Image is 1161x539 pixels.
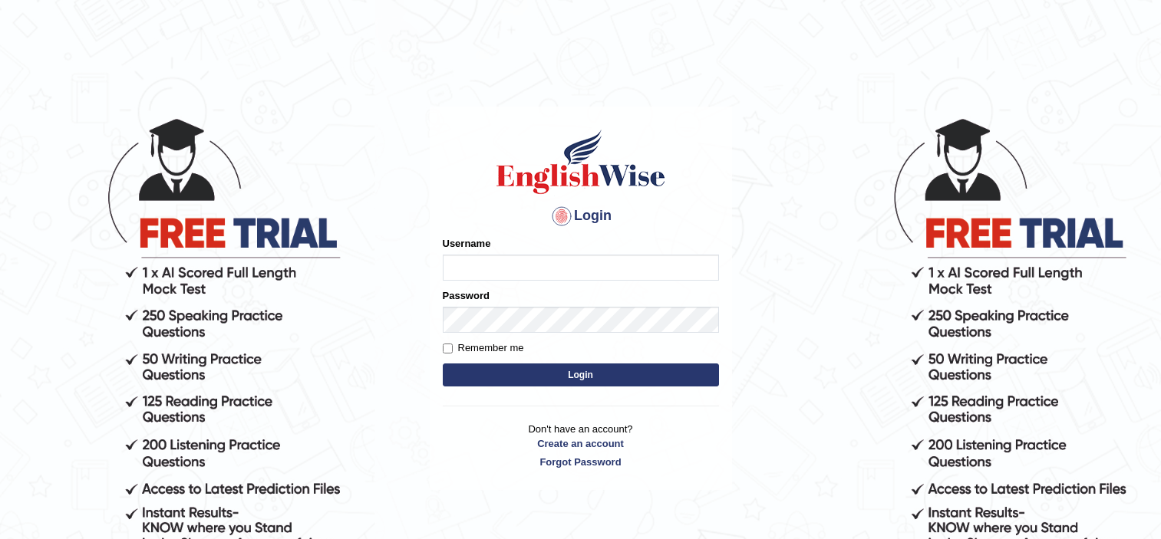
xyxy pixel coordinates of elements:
[443,436,719,451] a: Create an account
[443,455,719,469] a: Forgot Password
[443,204,719,228] h4: Login
[443,340,524,356] label: Remember me
[493,127,668,196] img: Logo of English Wise sign in for intelligent practice with AI
[443,236,491,251] label: Username
[443,343,453,353] input: Remember me
[443,288,490,303] label: Password
[443,363,719,386] button: Login
[443,422,719,469] p: Don't have an account?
